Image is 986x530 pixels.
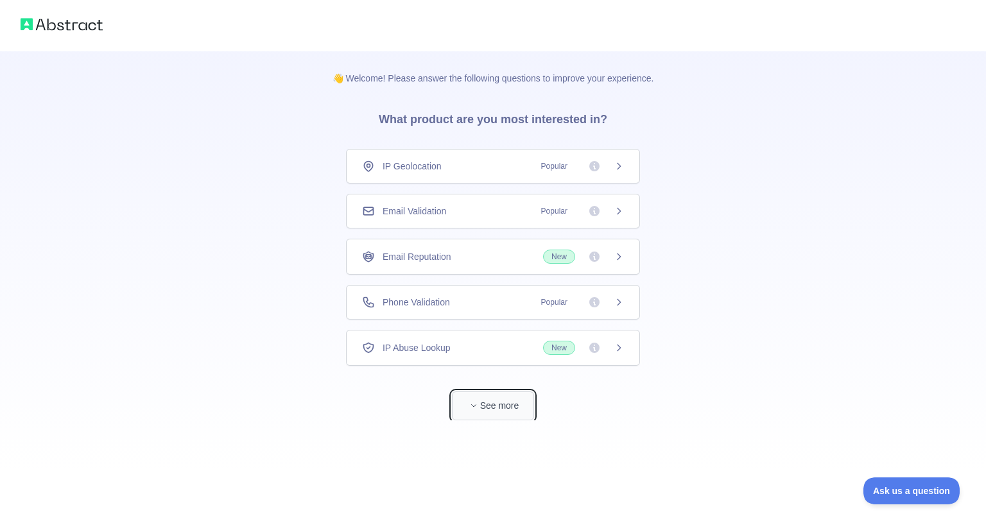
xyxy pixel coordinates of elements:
span: Email Validation [383,205,446,218]
span: Email Reputation [383,250,451,263]
span: IP Abuse Lookup [383,341,451,354]
img: Abstract logo [21,15,103,33]
span: New [543,341,575,355]
p: 👋 Welcome! Please answer the following questions to improve your experience. [312,51,675,85]
iframe: Toggle Customer Support [863,477,960,504]
span: New [543,250,575,264]
span: Phone Validation [383,296,450,309]
span: Popular [533,296,575,309]
h3: What product are you most interested in? [358,85,628,149]
span: Popular [533,160,575,173]
span: IP Geolocation [383,160,442,173]
button: See more [452,391,534,420]
span: Popular [533,205,575,218]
